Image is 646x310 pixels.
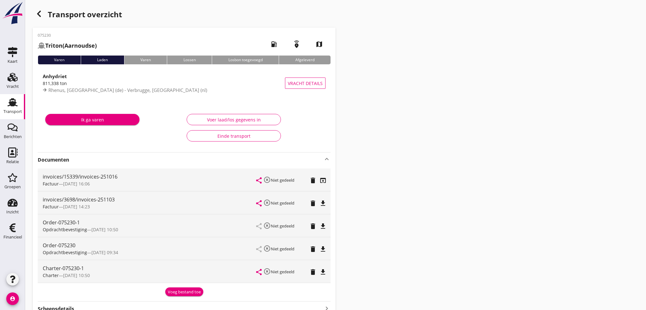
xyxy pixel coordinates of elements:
[43,227,87,232] span: Opdrachtbevestiging
[309,222,317,230] i: delete
[38,69,331,97] a: Anhydriet811,338 tonRhenus, [GEOGRAPHIC_DATA] (de) - Verbrugge, [GEOGRAPHIC_DATA] (nl)Vracht details
[33,8,336,28] h1: Transport overzicht
[43,173,256,180] div: invoices/15339/invoices-251016
[319,177,327,184] i: open_in_browser
[81,56,124,64] div: Laden
[271,177,294,183] small: Niet gedeeld
[43,226,256,233] div: —
[323,155,331,163] i: keyboard_arrow_up
[7,84,19,88] div: Vracht
[3,235,22,239] div: Financieel
[43,204,59,210] span: Factuur
[1,2,24,25] img: logo-small.a267ee39.svg
[63,272,90,278] span: [DATE] 10:50
[45,42,63,49] strong: Triton
[271,246,294,252] small: Niet gedeeld
[6,160,19,164] div: Relatie
[63,181,90,187] span: [DATE] 16:06
[319,200,327,207] i: file_download
[50,116,134,123] div: Ik ga varen
[6,210,19,214] div: Inzicht
[43,219,256,226] div: Order-075230-1
[43,249,87,255] span: Opdrachtbevestiging
[91,227,118,232] span: [DATE] 10:50
[319,222,327,230] i: file_download
[38,41,97,50] h2: (Aarnoudse)
[3,110,22,114] div: Transport
[271,223,294,229] small: Niet gedeeld
[263,245,271,252] i: highlight_off
[309,245,317,253] i: delete
[187,114,281,125] button: Voer laad/los gegevens in
[4,135,22,139] div: Berichten
[288,35,305,53] i: emergency_share
[263,176,271,184] i: highlight_off
[43,249,256,256] div: —
[319,268,327,276] i: file_download
[263,222,271,229] i: highlight_off
[319,245,327,253] i: file_download
[309,200,317,207] i: delete
[45,114,140,125] button: Ik ga varen
[263,199,271,206] i: highlight_off
[43,80,285,87] div: 811,338 ton
[43,242,256,249] div: Order-075230
[43,180,256,187] div: —
[192,133,276,139] div: Einde transport
[187,130,281,142] button: Einde transport
[265,35,283,53] i: local_gas_station
[165,287,203,296] button: Voeg bestand toe
[167,56,212,64] div: Lossen
[38,33,97,38] p: 075230
[63,204,90,210] span: [DATE] 14:23
[255,177,263,184] i: share
[279,56,331,64] div: Afgeleverd
[43,265,256,272] div: Charter-075230-1
[212,56,279,64] div: Losbon toegevoegd
[310,35,328,53] i: map
[255,200,263,207] i: share
[43,272,256,279] div: —
[38,56,81,64] div: Varen
[38,156,323,163] strong: Documenten
[271,200,294,206] small: Niet gedeeld
[124,56,167,64] div: Varen
[192,116,276,123] div: Voer laad/los gegevens in
[168,289,201,295] div: Voeg bestand toe
[309,268,317,276] i: delete
[43,272,59,278] span: Charter
[43,203,256,210] div: —
[48,87,207,93] span: Rhenus, [GEOGRAPHIC_DATA] (de) - Verbrugge, [GEOGRAPHIC_DATA] (nl)
[271,269,294,275] small: Niet gedeeld
[91,249,118,255] span: [DATE] 09:34
[43,181,59,187] span: Factuur
[255,268,263,276] i: share
[6,292,19,305] i: account_circle
[8,59,18,63] div: Kaart
[263,268,271,275] i: highlight_off
[288,80,323,87] span: Vracht details
[43,73,67,79] strong: Anhydriet
[309,177,317,184] i: delete
[43,196,256,203] div: invoices/3698/invoices-251103
[4,185,21,189] div: Groepen
[285,77,326,89] button: Vracht details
